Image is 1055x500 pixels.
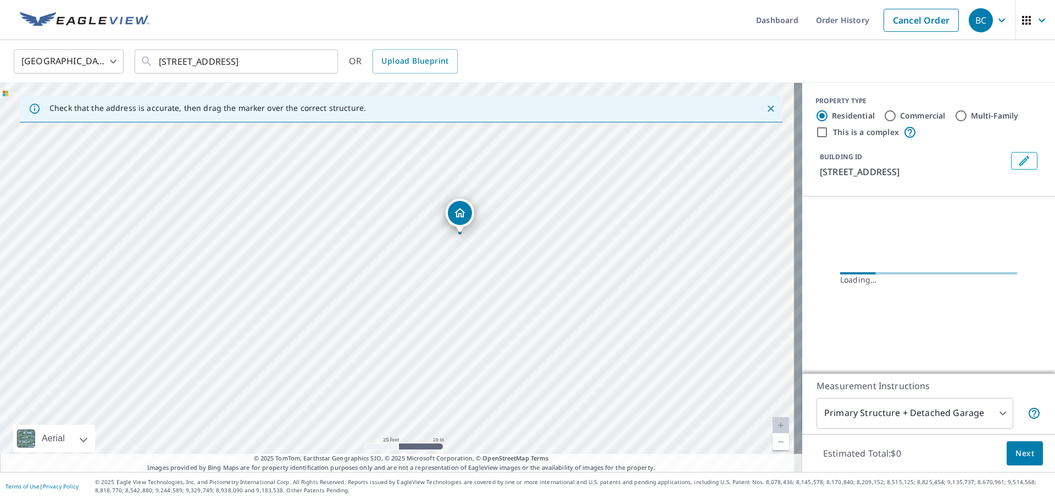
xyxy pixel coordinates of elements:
img: EV Logo [20,12,149,29]
p: Measurement Instructions [817,379,1041,392]
label: Residential [832,110,875,121]
a: Current Level 20, Zoom Out [773,434,789,450]
div: PROPERTY TYPE [815,96,1042,106]
a: Terms of Use [5,482,40,490]
div: Primary Structure + Detached Garage [817,398,1013,429]
div: OR [349,49,458,74]
span: Upload Blueprint [381,54,448,68]
a: Privacy Policy [43,482,79,490]
button: Next [1007,441,1043,466]
div: BC [969,8,993,32]
button: Edit building 1 [1011,152,1037,170]
span: Next [1015,447,1034,460]
a: Terms [531,454,549,462]
p: | [5,483,79,490]
input: Search by address or latitude-longitude [159,46,315,77]
a: Current Level 20, Zoom In Disabled [773,417,789,434]
div: Aerial [13,425,95,452]
p: Estimated Total: $0 [814,441,910,465]
label: This is a complex [833,127,899,138]
button: Close [764,102,778,116]
span: Your report will include the primary structure and a detached garage if one exists. [1028,407,1041,420]
div: Aerial [38,425,68,452]
div: Loading… [840,274,1017,285]
div: Dropped pin, building 1, Residential property, 98 Falls Creek Cir Gainesville, TX 76240 [446,199,474,233]
label: Commercial [900,110,946,121]
div: [GEOGRAPHIC_DATA] [14,46,124,77]
label: Multi-Family [971,110,1019,121]
p: BUILDING ID [820,152,862,161]
p: © 2025 Eagle View Technologies, Inc. and Pictometry International Corp. All Rights Reserved. Repo... [95,478,1050,495]
p: [STREET_ADDRESS] [820,165,1007,178]
a: Cancel Order [884,9,959,32]
p: Check that the address is accurate, then drag the marker over the correct structure. [49,103,366,113]
a: OpenStreetMap [482,454,529,462]
a: Upload Blueprint [373,49,457,74]
span: © 2025 TomTom, Earthstar Geographics SIO, © 2025 Microsoft Corporation, © [254,454,549,463]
